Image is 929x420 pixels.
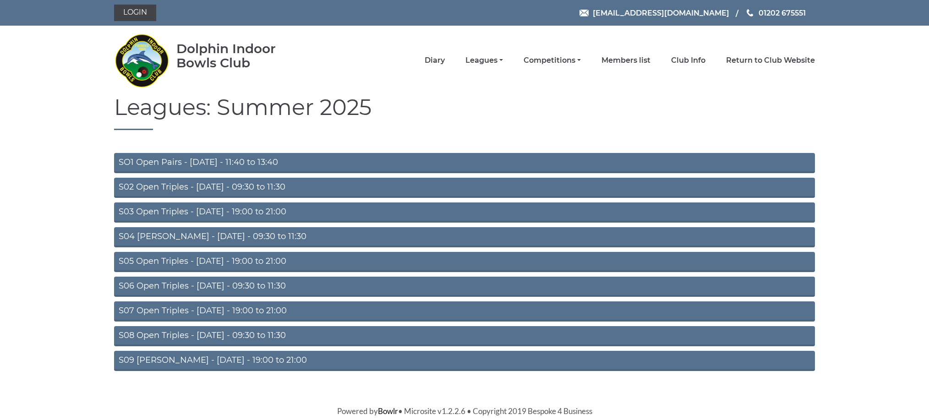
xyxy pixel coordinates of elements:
[114,301,815,322] a: S07 Open Triples - [DATE] - 19:00 to 21:00
[759,8,806,17] span: 01202 675551
[114,5,156,21] a: Login
[378,406,398,416] a: Bowlr
[671,55,705,65] a: Club Info
[579,7,729,19] a: Email [EMAIL_ADDRESS][DOMAIN_NAME]
[425,55,445,65] a: Diary
[114,178,815,198] a: S02 Open Triples - [DATE] - 09:30 to 11:30
[114,277,815,297] a: S06 Open Triples - [DATE] - 09:30 to 11:30
[593,8,729,17] span: [EMAIL_ADDRESS][DOMAIN_NAME]
[114,95,815,130] h1: Leagues: Summer 2025
[114,351,815,371] a: S09 [PERSON_NAME] - [DATE] - 19:00 to 21:00
[114,252,815,272] a: S05 Open Triples - [DATE] - 19:00 to 21:00
[465,55,503,65] a: Leagues
[114,153,815,173] a: SO1 Open Pairs - [DATE] - 11:40 to 13:40
[601,55,650,65] a: Members list
[579,10,589,16] img: Email
[524,55,581,65] a: Competitions
[114,326,815,346] a: S08 Open Triples - [DATE] - 09:30 to 11:30
[114,227,815,247] a: S04 [PERSON_NAME] - [DATE] - 09:30 to 11:30
[726,55,815,65] a: Return to Club Website
[176,42,305,70] div: Dolphin Indoor Bowls Club
[747,9,753,16] img: Phone us
[114,202,815,223] a: S03 Open Triples - [DATE] - 19:00 to 21:00
[337,406,592,416] span: Powered by • Microsite v1.2.2.6 • Copyright 2019 Bespoke 4 Business
[745,7,806,19] a: Phone us 01202 675551
[114,28,169,93] img: Dolphin Indoor Bowls Club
